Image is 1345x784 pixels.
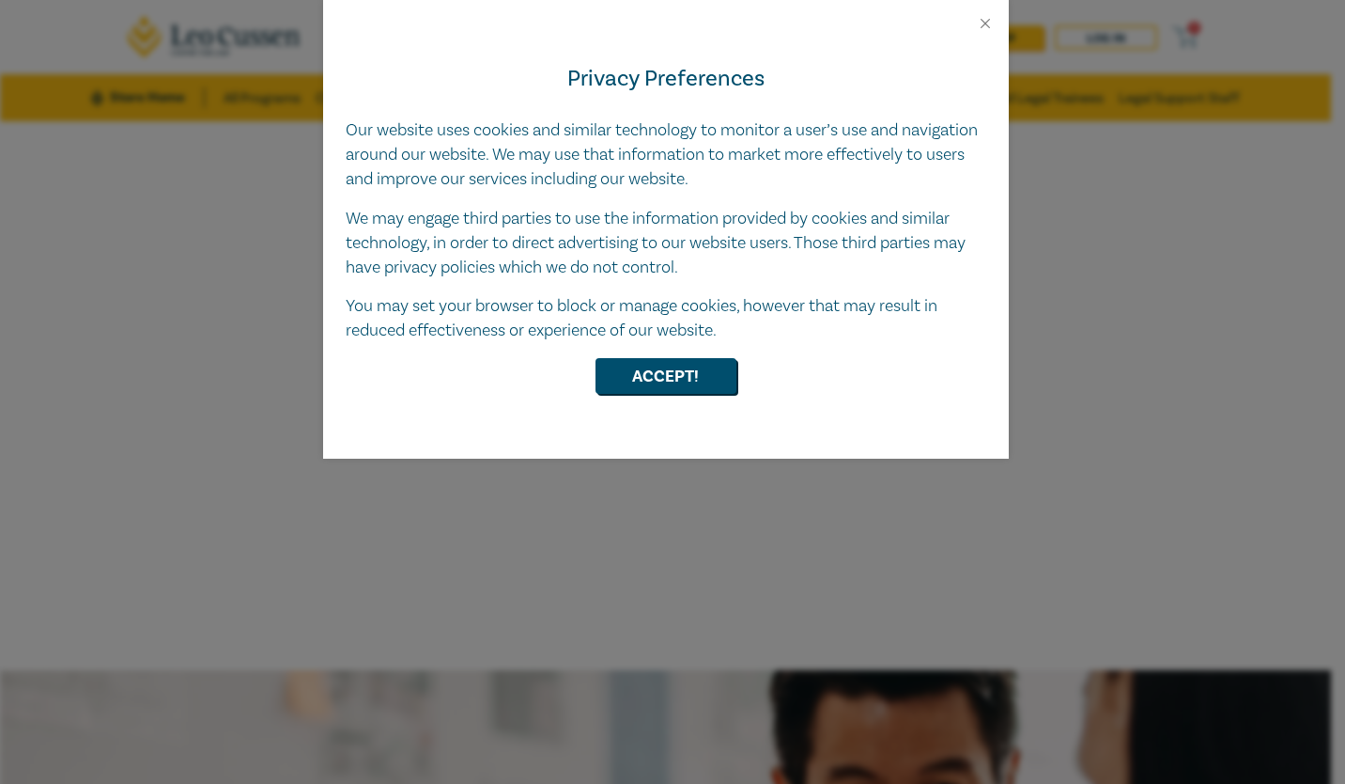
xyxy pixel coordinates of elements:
button: Close [977,15,994,32]
button: Accept! [595,358,736,394]
p: Our website uses cookies and similar technology to monitor a user’s use and navigation around our... [346,118,986,192]
p: You may set your browser to block or manage cookies, however that may result in reduced effective... [346,294,986,343]
p: We may engage third parties to use the information provided by cookies and similar technology, in... [346,207,986,280]
h4: Privacy Preferences [346,62,986,96]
